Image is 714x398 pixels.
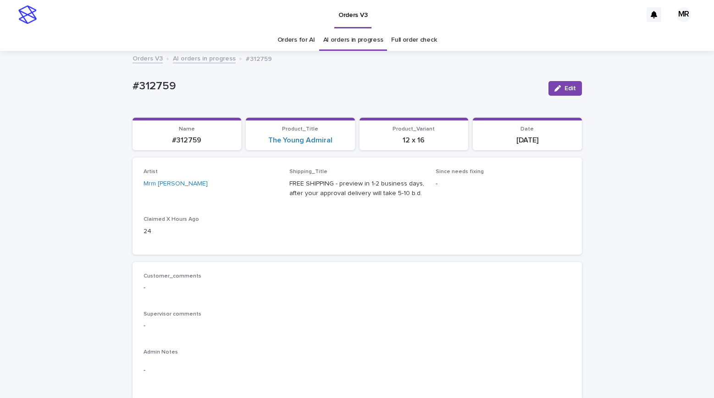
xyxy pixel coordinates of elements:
a: The Young Admiral [268,136,332,145]
span: Shipping_Title [289,169,327,174]
p: #312759 [246,53,272,63]
p: FREE SHIPPING - preview in 1-2 business days, after your approval delivery will take 5-10 b.d. [289,179,425,198]
p: - [144,365,571,375]
span: Claimed X Hours Ago [144,217,199,222]
span: Since needs fixing [436,169,484,174]
span: Product_Variant [393,126,435,132]
span: Name [179,126,195,132]
a: AI orders in progress [323,29,383,51]
span: Supervisor comments [144,311,201,317]
p: - [144,321,571,331]
span: Edit [565,85,576,92]
a: Orders for AI [277,29,315,51]
span: Admin Notes [144,349,178,355]
p: 12 x 16 [365,136,463,145]
a: AI orders in progress [173,53,236,63]
p: [DATE] [478,136,576,145]
button: Edit [548,81,582,96]
a: Full order check [391,29,437,51]
a: Mrm [PERSON_NAME] [144,179,208,189]
a: Orders V3 [133,53,163,63]
p: #312759 [133,80,541,93]
span: Product_Title [282,126,318,132]
p: #312759 [138,136,236,145]
p: - [436,179,571,189]
p: 24 [144,227,279,236]
span: Date [520,126,534,132]
p: - [144,283,571,293]
div: MR [676,7,691,22]
img: stacker-logo-s-only.png [18,5,37,24]
span: Artist [144,169,158,174]
span: Customer_comments [144,273,201,279]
